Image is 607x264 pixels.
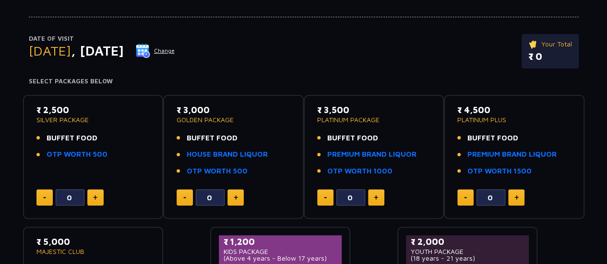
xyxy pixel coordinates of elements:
[467,149,557,160] a: PREMIUM BRAND LIQUOR
[177,103,290,116] p: ₹ 3,000
[411,248,524,255] p: YOUTH PACKAGE
[327,149,417,160] a: PREMIUM BRAND LIQUOR
[324,197,327,198] img: minus
[29,78,579,85] h4: Select Packages Below
[36,248,150,255] p: MAJESTIC CLUB
[29,43,71,58] span: [DATE]
[29,34,175,44] p: Date of Visit
[135,43,175,58] button: Change
[187,166,248,177] a: OTP WORTH 500
[71,43,124,58] span: , [DATE]
[467,133,518,144] span: BUFFET FOOD
[47,133,97,144] span: BUFFET FOOD
[327,133,378,144] span: BUFFET FOOD
[36,103,150,116] p: ₹ 2,500
[36,235,150,248] p: ₹ 5,000
[514,195,519,200] img: plus
[528,39,538,49] img: ticket
[187,133,238,144] span: BUFFET FOOD
[411,235,524,248] p: ₹ 2,000
[224,255,337,262] p: (Above 4 years - Below 17 years)
[457,103,571,116] p: ₹ 4,500
[374,195,378,200] img: plus
[464,197,467,198] img: minus
[183,197,186,198] img: minus
[317,116,431,123] p: PLATINUM PACKAGE
[528,39,572,49] p: Your Total
[411,255,524,262] p: (18 years - 21 years)
[467,166,532,177] a: OTP WORTH 1500
[457,116,571,123] p: PLATINUM PLUS
[43,197,46,198] img: minus
[224,235,337,248] p: ₹ 1,200
[177,116,290,123] p: GOLDEN PACKAGE
[528,49,572,64] p: ₹ 0
[224,248,337,255] p: KIDS PACKAGE
[47,149,107,160] a: OTP WORTH 500
[327,166,393,177] a: OTP WORTH 1000
[317,103,431,116] p: ₹ 3,500
[234,195,238,200] img: plus
[187,149,268,160] a: HOUSE BRAND LIQUOR
[36,116,150,123] p: SILVER PACKAGE
[93,195,97,200] img: plus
